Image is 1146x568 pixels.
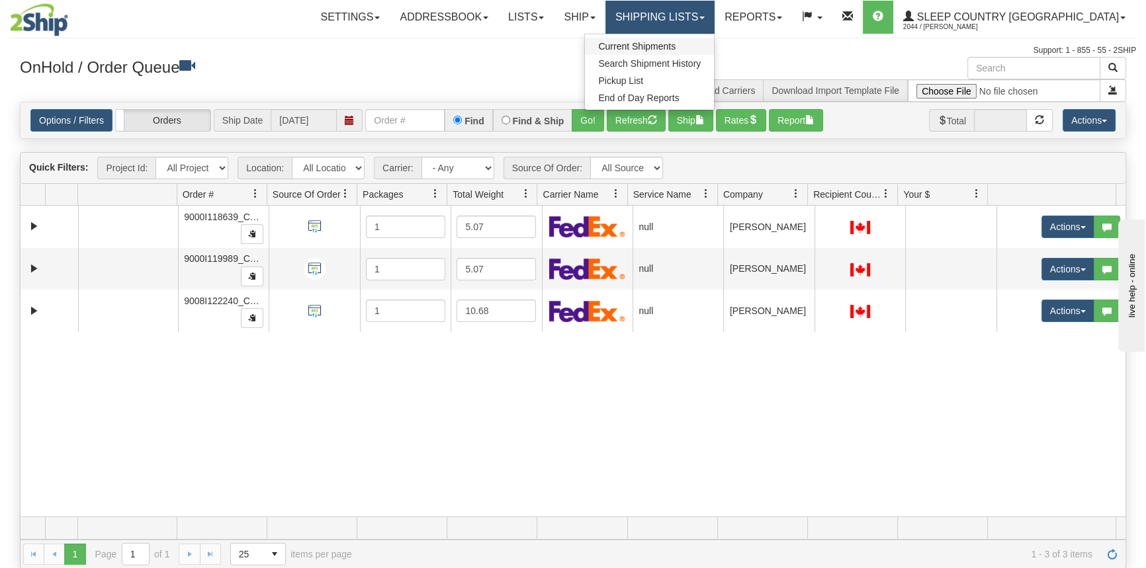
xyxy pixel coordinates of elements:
a: Pickup List [585,72,714,89]
span: End of Day Reports [598,93,679,103]
td: [PERSON_NAME] [723,290,814,332]
a: End of Day Reports [585,89,714,106]
td: null [633,248,723,290]
a: Service Name filter column settings [695,183,717,205]
a: Download Import Template File [771,85,899,96]
a: Order # filter column settings [244,183,267,205]
label: Find [464,116,484,126]
a: Company filter column settings [785,183,807,205]
span: Current Shipments [598,41,676,52]
span: Sleep Country [GEOGRAPHIC_DATA] [914,11,1119,22]
a: Your $ filter column settings [965,183,987,205]
input: Order # [365,109,445,132]
button: Actions [1063,109,1116,132]
input: Page 1 [122,544,149,565]
span: Carrier: [374,157,421,179]
a: Expand [26,303,42,319]
span: Location: [238,157,292,179]
span: Page 1 [64,544,85,565]
td: null [633,290,723,332]
span: 25 [239,548,256,561]
span: Company [723,188,763,201]
td: [PERSON_NAME] [723,248,814,290]
span: Service Name [633,188,691,201]
a: Ship [554,1,605,34]
a: Source Of Order filter column settings [334,183,357,205]
span: Order # [183,188,214,201]
span: 9000I119989_CATH [184,253,268,264]
span: Packages [363,188,403,201]
img: FedEx Express® [549,216,625,237]
span: Page sizes drop down [230,543,286,565]
button: Report [769,109,823,132]
img: CA [850,263,870,276]
img: API [304,258,326,280]
span: items per page [230,543,352,565]
a: Sleep Country [GEOGRAPHIC_DATA] 2044 / [PERSON_NAME] [893,1,1135,34]
span: Pickup List [598,75,643,86]
button: Ship [668,109,713,132]
img: FedEx Express® [549,300,625,322]
span: Total [929,109,975,132]
label: Orders [116,110,210,131]
label: Find & Ship [513,116,564,126]
a: Search Shipment History [585,55,714,72]
span: Your $ [903,188,930,201]
td: null [633,206,723,248]
span: Page of 1 [95,543,170,565]
a: Shipping lists [605,1,715,34]
span: 9000I118639_CATH [184,212,268,222]
div: Support: 1 - 855 - 55 - 2SHIP [10,45,1136,56]
img: API [304,216,326,237]
button: Search [1100,57,1126,79]
a: Download Carriers [678,85,755,96]
img: FedEx Express® [549,258,625,280]
a: Reports [715,1,792,34]
button: Rates [716,109,767,132]
img: CA [850,305,870,318]
span: Source Of Order [273,188,341,201]
iframe: chat widget [1116,216,1145,351]
span: Recipient Country [813,188,881,201]
button: Refresh [607,109,666,132]
button: Actions [1041,258,1094,280]
a: Total Weight filter column settings [514,183,537,205]
span: Carrier Name [543,188,598,201]
span: Project Id: [97,157,155,179]
span: Source Of Order: [504,157,591,179]
input: Import [908,79,1100,102]
a: Expand [26,261,42,277]
span: Ship Date [214,109,271,132]
div: live help - online [10,11,122,21]
button: Go! [572,109,604,132]
a: Carrier Name filter column settings [605,183,627,205]
a: Options / Filters [30,109,112,132]
h3: OnHold / Order Queue [20,57,563,76]
button: Actions [1041,300,1094,322]
span: Total Weight [453,188,504,201]
span: select [264,544,285,565]
img: CA [850,221,870,234]
a: Refresh [1102,544,1123,565]
a: Expand [26,218,42,235]
a: Addressbook [390,1,498,34]
span: Search Shipment History [598,58,701,69]
a: Settings [310,1,390,34]
button: Actions [1041,216,1094,238]
img: logo2044.jpg [10,3,68,36]
label: Quick Filters: [29,161,88,174]
a: Lists [498,1,554,34]
button: Copy to clipboard [241,224,263,244]
span: 2044 / [PERSON_NAME] [903,20,1002,34]
span: 1 - 3 of 3 items [371,549,1092,559]
input: Search [967,57,1100,79]
a: Current Shipments [585,38,714,55]
img: API [304,300,326,322]
button: Copy to clipboard [241,266,263,286]
a: Recipient Country filter column settings [875,183,897,205]
button: Copy to clipboard [241,308,263,328]
span: 9008I122240_CATH [184,296,268,306]
td: [PERSON_NAME] [723,206,814,248]
a: Packages filter column settings [424,183,447,205]
div: grid toolbar [21,153,1125,184]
